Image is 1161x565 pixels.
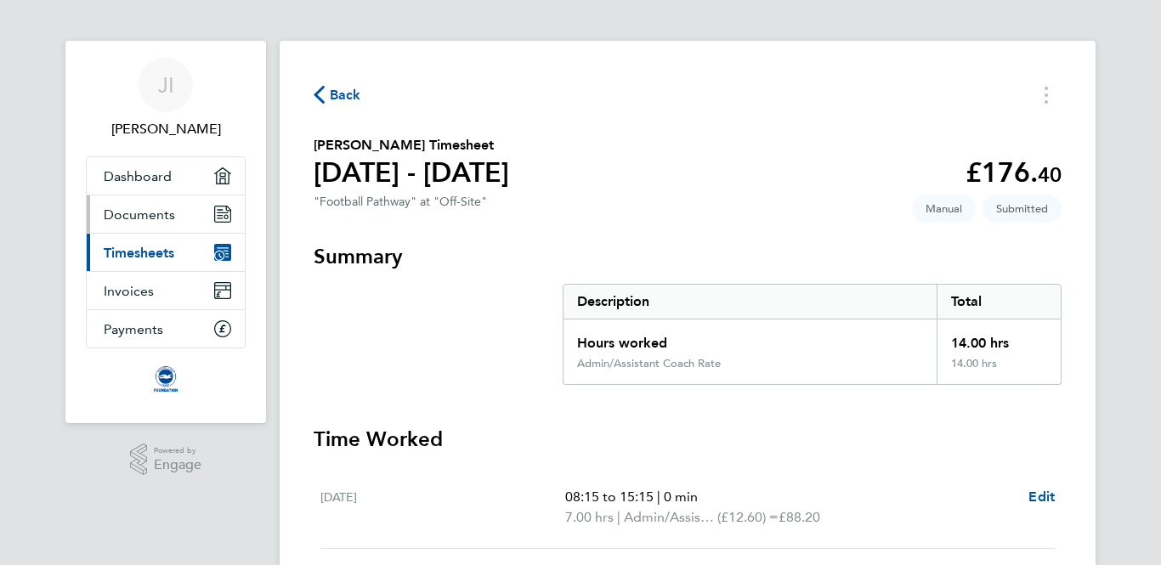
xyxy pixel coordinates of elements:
[1028,487,1055,507] a: Edit
[779,509,820,525] span: £88.20
[624,507,717,528] span: Admin/Assistant Coach Rate
[87,272,245,309] a: Invoices
[1031,82,1062,108] button: Timesheets Menu
[87,195,245,233] a: Documents
[617,509,620,525] span: |
[154,458,201,472] span: Engage
[87,310,245,347] a: Payments
[104,321,163,337] span: Payments
[564,285,937,319] div: Description
[577,357,721,370] div: Admin/Assistant Coach Rate
[912,195,976,223] span: This timesheet was manually created.
[314,155,509,189] h1: [DATE] - [DATE]
[65,41,266,423] nav: Main navigation
[87,157,245,195] a: Dashboard
[563,284,1062,385] div: Summary
[330,85,361,105] span: Back
[966,156,1062,189] app-decimal: £176.
[1038,162,1062,187] span: 40
[104,206,175,223] span: Documents
[130,444,202,476] a: Powered byEngage
[564,319,937,357] div: Hours worked
[314,426,1062,453] h3: Time Worked
[314,195,487,209] div: "Football Pathway" at "Off-Site"
[158,74,174,96] span: JI
[86,119,246,139] span: Julie Impey
[87,234,245,271] a: Timesheets
[565,489,654,505] span: 08:15 to 15:15
[1028,489,1055,505] span: Edit
[664,489,698,505] span: 0 min
[937,357,1061,384] div: 14.00 hrs
[717,509,779,525] span: (£12.60) =
[104,245,174,261] span: Timesheets
[104,168,172,184] span: Dashboard
[314,84,361,105] button: Back
[937,285,1061,319] div: Total
[314,243,1062,270] h3: Summary
[657,489,660,505] span: |
[565,509,614,525] span: 7.00 hrs
[154,444,201,458] span: Powered by
[983,195,1062,223] span: This timesheet is Submitted.
[86,58,246,139] a: JI[PERSON_NAME]
[152,365,179,393] img: albioninthecommunity-logo-retina.png
[937,319,1061,357] div: 14.00 hrs
[314,135,509,155] h2: [PERSON_NAME] Timesheet
[104,283,154,299] span: Invoices
[320,487,565,528] div: [DATE]
[86,365,246,393] a: Go to home page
